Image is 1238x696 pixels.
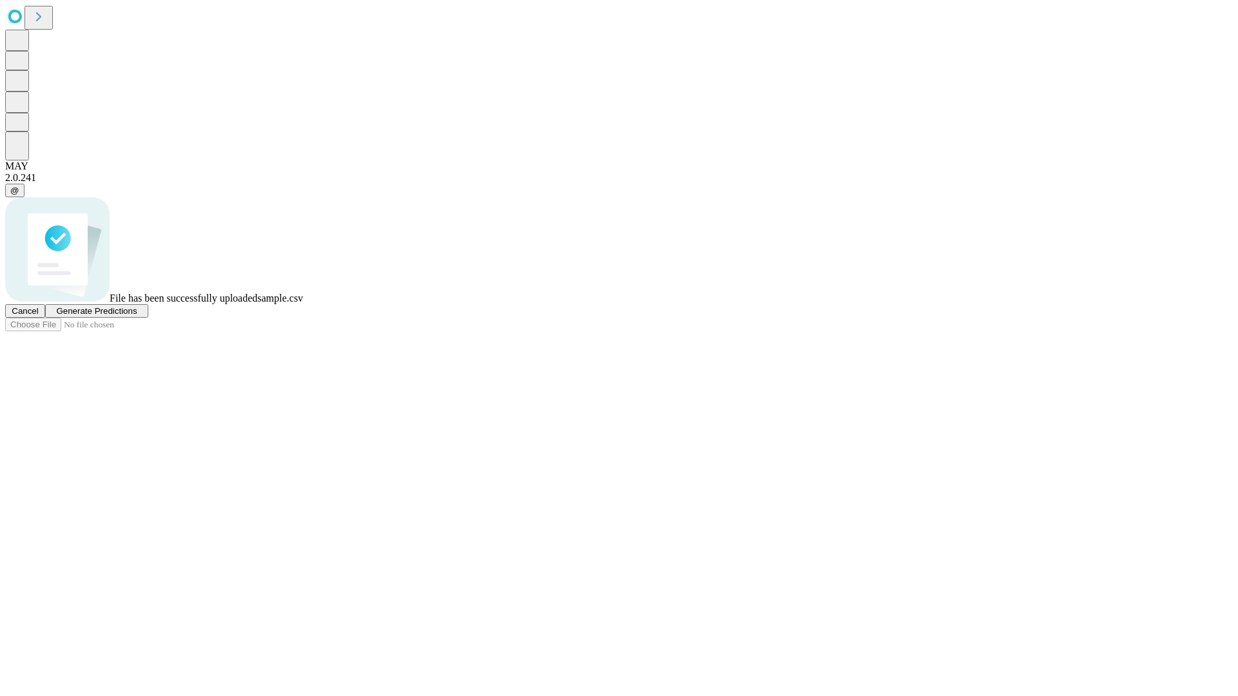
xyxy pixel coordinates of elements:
button: Generate Predictions [45,304,148,318]
span: Cancel [12,306,39,316]
span: Generate Predictions [56,306,137,316]
button: @ [5,184,25,197]
div: 2.0.241 [5,172,1233,184]
div: MAY [5,160,1233,172]
span: @ [10,186,19,195]
span: File has been successfully uploaded [110,293,257,304]
span: sample.csv [257,293,303,304]
button: Cancel [5,304,45,318]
